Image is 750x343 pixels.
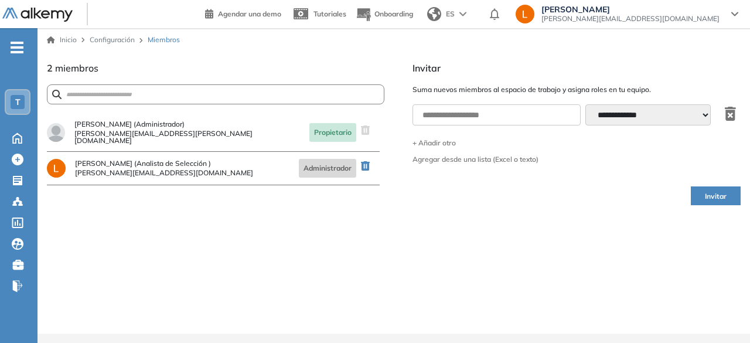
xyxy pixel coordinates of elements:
i: - [11,46,23,49]
button: Invitar [691,186,741,205]
span: Administrador [299,159,356,178]
img: Logo [2,8,73,22]
span: Suma nuevos miembros al espacio de trabajo y asigna roles en tu equipo. [412,84,741,95]
span: miembros [55,62,98,74]
span: ES [446,9,455,19]
span: Onboarding [374,9,413,18]
span: T [15,97,21,107]
span: 2 [47,62,53,74]
a: Inicio [47,35,77,45]
span: [PERSON_NAME] (Administrador) [74,121,300,128]
span: Invitar [705,191,727,202]
span: [PERSON_NAME][EMAIL_ADDRESS][PERSON_NAME][DOMAIN_NAME] [74,130,300,144]
img: world [427,7,441,21]
span: Configuración [90,35,135,44]
span: Agendar una demo [218,9,281,18]
span: Miembros [148,35,180,45]
span: Tutoriales [313,9,346,18]
span: [PERSON_NAME] [541,5,720,14]
span: Propietario [309,123,356,142]
div: Agregar desde una lista (Excel o texto) [412,156,538,163]
span: [PERSON_NAME][EMAIL_ADDRESS][DOMAIN_NAME] [541,14,720,23]
a: Agendar una demo [205,6,281,20]
button: + Añadir otro [412,140,741,147]
span: [PERSON_NAME][EMAIL_ADDRESS][DOMAIN_NAME] [75,169,253,176]
button: Onboarding [356,2,413,27]
span: [PERSON_NAME] (Analista de Selección ) [75,160,253,167]
img: arrow [459,12,466,16]
span: Invitar [412,61,741,75]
